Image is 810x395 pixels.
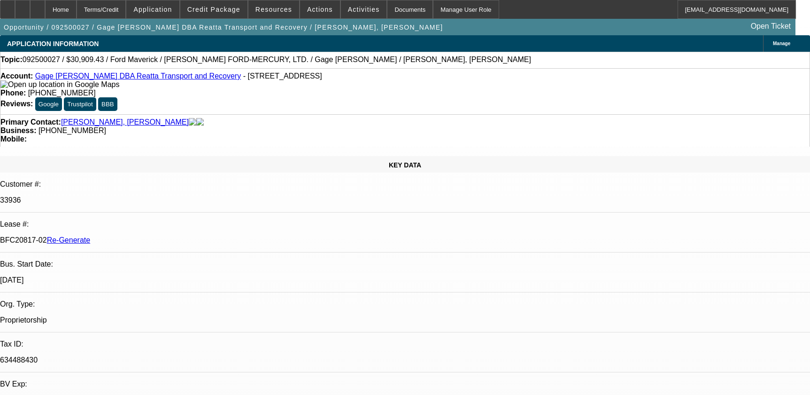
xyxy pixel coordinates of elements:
span: Actions [307,6,333,13]
span: Activities [348,6,380,13]
strong: Reviews: [0,100,33,108]
span: Opportunity / 092500027 / Gage [PERSON_NAME] DBA Reatta Transport and Recovery / [PERSON_NAME], [... [4,24,443,31]
a: Re-Generate [47,236,91,244]
strong: Phone: [0,89,26,97]
a: Open Ticket [747,18,795,34]
button: Credit Package [180,0,247,18]
span: Resources [255,6,292,13]
button: Activities [341,0,387,18]
a: View Google Maps [0,80,119,88]
button: BBB [98,97,117,111]
a: [PERSON_NAME], [PERSON_NAME] [61,118,189,126]
strong: Primary Contact: [0,118,61,126]
img: linkedin-icon.png [196,118,204,126]
span: - [STREET_ADDRESS] [243,72,322,80]
img: Open up location in Google Maps [0,80,119,89]
img: facebook-icon.png [189,118,196,126]
button: Google [35,97,62,111]
span: Credit Package [187,6,240,13]
span: Application [133,6,172,13]
strong: Mobile: [0,135,27,143]
strong: Topic: [0,55,23,64]
button: Resources [248,0,299,18]
button: Application [126,0,179,18]
button: Actions [300,0,340,18]
a: Gage [PERSON_NAME] DBA Reatta Transport and Recovery [35,72,241,80]
strong: Account: [0,72,33,80]
button: Trustpilot [64,97,96,111]
span: [PHONE_NUMBER] [28,89,96,97]
span: [PHONE_NUMBER] [39,126,106,134]
span: APPLICATION INFORMATION [7,40,99,47]
strong: Business: [0,126,36,134]
span: 092500027 / $30,909.43 / Ford Maverick / [PERSON_NAME] FORD-MERCURY, LTD. / Gage [PERSON_NAME] / ... [23,55,531,64]
span: KEY DATA [389,161,421,169]
span: Manage [773,41,790,46]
